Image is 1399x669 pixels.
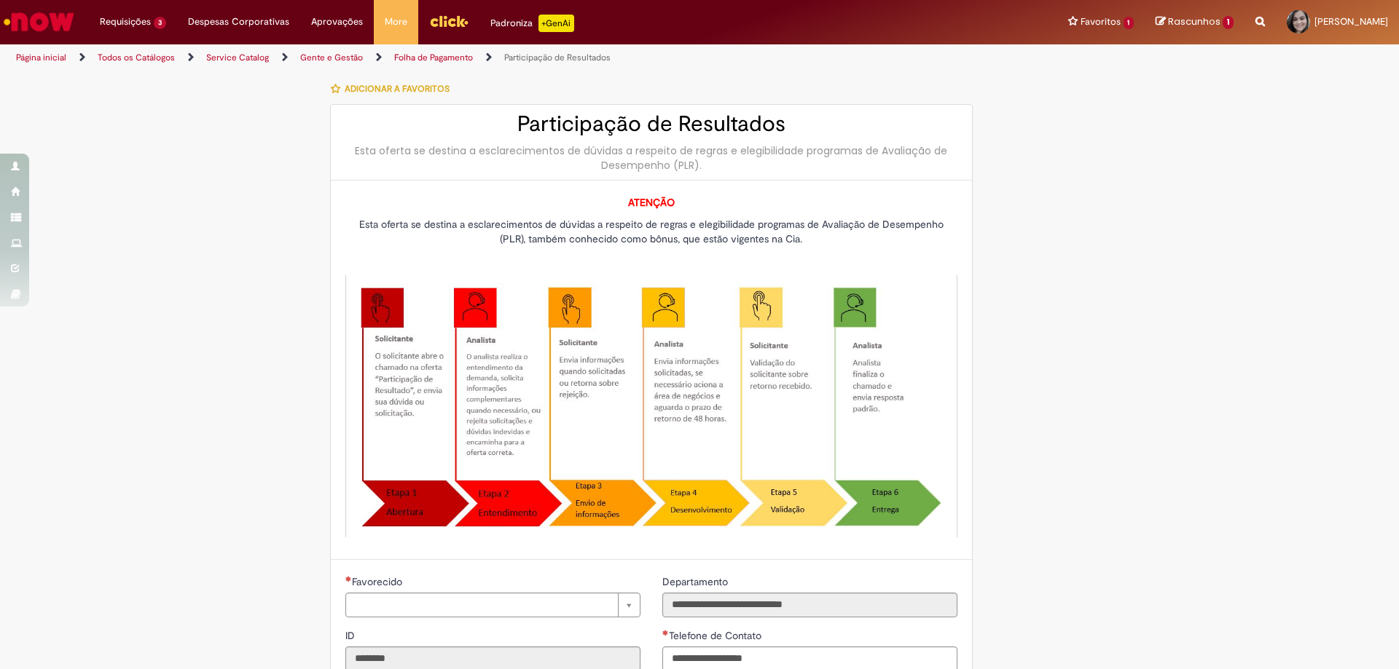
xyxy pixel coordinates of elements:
[98,52,175,63] a: Todos os Catálogos
[1314,15,1388,28] span: [PERSON_NAME]
[669,629,764,642] span: Telefone de Contato
[311,15,363,29] span: Aprovações
[394,52,473,63] a: Folha de Pagamento
[385,15,407,29] span: More
[1223,16,1234,29] span: 1
[352,575,405,588] span: Necessários - Favorecido
[188,15,289,29] span: Despesas Corporativas
[662,574,731,589] label: Somente leitura - Departamento
[628,196,675,209] strong: ATENÇÃO
[100,15,151,29] span: Requisições
[16,52,66,63] a: Página inicial
[1168,15,1220,28] span: Rascunhos
[662,630,669,636] span: Obrigatório Preenchido
[154,17,166,29] span: 3
[330,74,458,104] button: Adicionar a Favoritos
[300,52,363,63] a: Gente e Gestão
[538,15,574,32] p: +GenAi
[345,143,957,173] div: Esta oferta se destina a esclarecimentos de dúvidas a respeito de regras e elegibilidade programa...
[662,593,957,617] input: Departamento
[504,52,611,63] a: Participação de Resultados
[1124,17,1135,29] span: 1
[11,44,922,71] ul: Trilhas de página
[345,576,352,582] span: Necessários
[345,628,358,643] label: Somente leitura - ID
[345,217,957,246] p: Esta oferta se destina a esclarecimentos de dúvidas a respeito de regras e elegibilidade programa...
[429,10,469,32] img: click_logo_yellow_360x200.png
[1,7,77,36] img: ServiceNow
[1081,15,1121,29] span: Favoritos
[206,52,269,63] a: Service Catalog
[345,83,450,95] span: Adicionar a Favoritos
[490,15,574,32] div: Padroniza
[1156,15,1234,29] a: Rascunhos
[345,593,640,617] a: Limpar campo Favorecido
[345,112,957,136] h2: Participação de Resultados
